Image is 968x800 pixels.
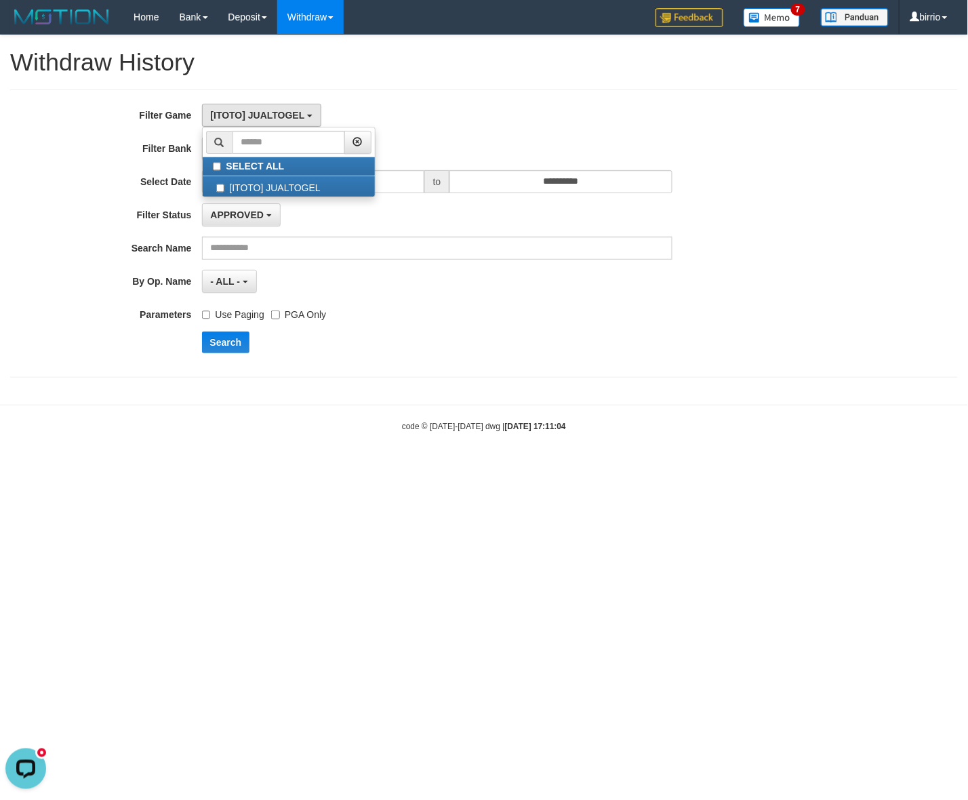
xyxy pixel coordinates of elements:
[202,311,211,319] input: Use Paging
[202,332,250,353] button: Search
[203,157,375,176] label: SELECT ALL
[211,110,305,121] span: [ITOTO] JUALTOGEL
[821,8,889,26] img: panduan.png
[10,7,113,27] img: MOTION_logo.png
[271,311,280,319] input: PGA Only
[744,8,801,27] img: Button%20Memo.svg
[505,422,566,431] strong: [DATE] 17:11:04
[211,209,264,220] span: APPROVED
[202,270,257,293] button: - ALL -
[211,276,241,287] span: - ALL -
[202,203,281,226] button: APPROVED
[202,104,322,127] button: [ITOTO] JUALTOGEL
[5,5,46,46] button: Open LiveChat chat widget
[202,303,264,321] label: Use Paging
[791,3,805,16] span: 7
[203,176,375,197] label: [ITOTO] JUALTOGEL
[35,3,48,16] div: new message indicator
[213,162,222,171] input: SELECT ALL
[271,303,326,321] label: PGA Only
[656,8,723,27] img: Feedback.jpg
[424,170,450,193] span: to
[216,184,225,193] input: [ITOTO] JUALTOGEL
[10,49,958,76] h1: Withdraw History
[402,422,566,431] small: code © [DATE]-[DATE] dwg |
